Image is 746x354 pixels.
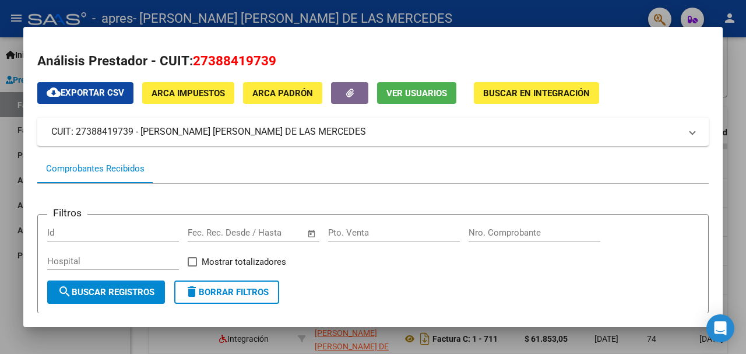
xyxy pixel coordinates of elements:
[46,162,145,176] div: Comprobantes Recibidos
[37,82,133,104] button: Exportar CSV
[152,88,225,99] span: ARCA Impuestos
[37,118,709,146] mat-expansion-panel-header: CUIT: 27388419739 - [PERSON_NAME] [PERSON_NAME] DE LAS MERCEDES
[243,82,322,104] button: ARCA Padrón
[47,85,61,99] mat-icon: cloud_download
[483,88,590,99] span: Buscar en Integración
[202,255,286,269] span: Mostrar totalizadores
[47,205,87,220] h3: Filtros
[377,82,456,104] button: Ver Usuarios
[47,87,124,98] span: Exportar CSV
[474,82,599,104] button: Buscar en Integración
[386,88,447,99] span: Ver Usuarios
[185,285,199,299] mat-icon: delete
[188,227,235,238] input: Fecha inicio
[193,53,276,68] span: 27388419739
[706,314,734,342] div: Open Intercom Messenger
[252,88,313,99] span: ARCA Padrón
[174,281,279,304] button: Borrar Filtros
[305,227,319,240] button: Open calendar
[58,287,154,297] span: Buscar Registros
[37,51,709,71] h2: Análisis Prestador - CUIT:
[47,281,165,304] button: Buscar Registros
[58,285,72,299] mat-icon: search
[185,287,269,297] span: Borrar Filtros
[142,82,234,104] button: ARCA Impuestos
[51,125,681,139] mat-panel-title: CUIT: 27388419739 - [PERSON_NAME] [PERSON_NAME] DE LAS MERCEDES
[245,227,302,238] input: Fecha fin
